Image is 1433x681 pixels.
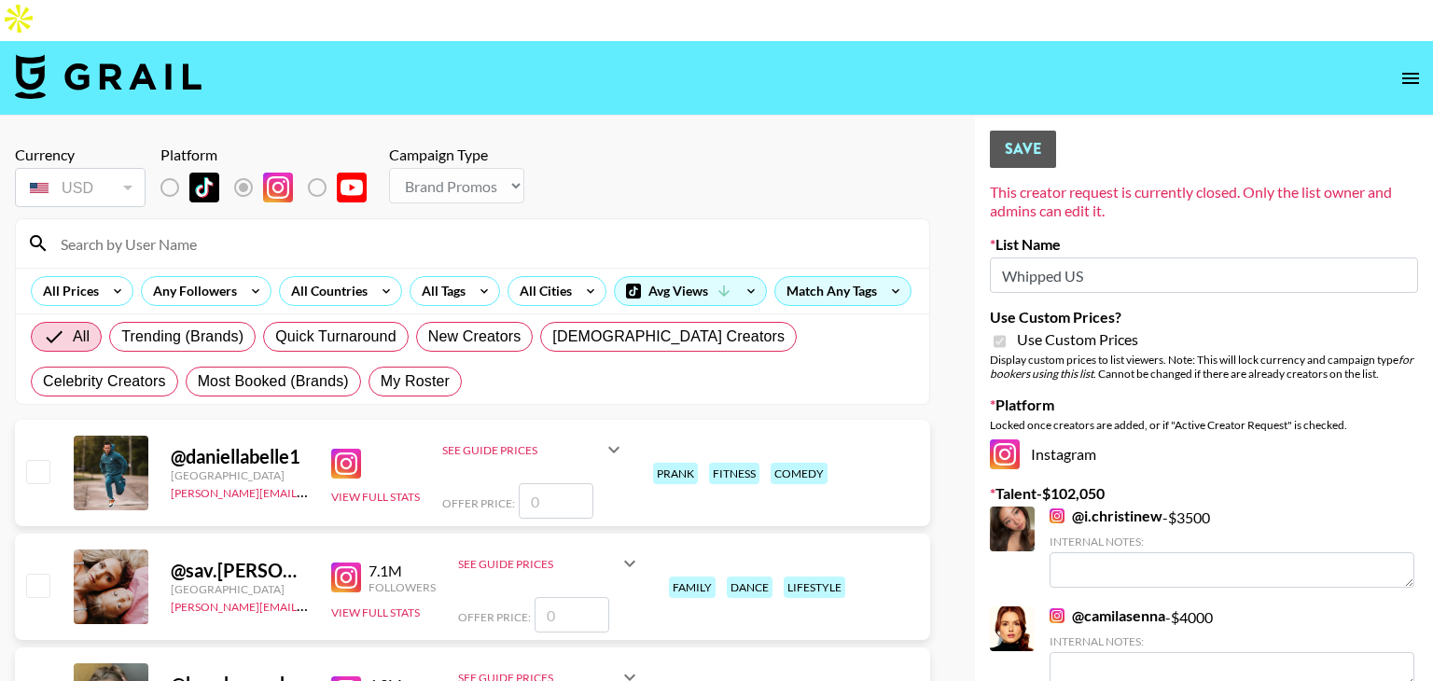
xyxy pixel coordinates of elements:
div: Locked once creators are added, or if "Active Creator Request" is checked. [990,418,1418,432]
a: @i.christinew [1050,507,1162,525]
a: [PERSON_NAME][EMAIL_ADDRESS][DOMAIN_NAME] [171,596,447,614]
img: Instagram [1050,508,1064,523]
div: USD [19,172,142,204]
div: See Guide Prices [458,541,641,586]
div: Any Followers [142,277,241,305]
a: @camilasenna [1050,606,1165,625]
div: See Guide Prices [442,427,625,472]
label: Use Custom Prices? [990,308,1418,327]
em: for bookers using this list [990,353,1413,381]
img: TikTok [189,173,219,202]
div: All Tags [410,277,469,305]
span: Use Custom Prices [1017,330,1138,349]
div: Currency [15,146,146,164]
span: Trending (Brands) [121,326,243,348]
img: Instagram [990,439,1020,469]
span: Offer Price: [442,496,515,510]
div: @ sav.[PERSON_NAME] [171,559,309,582]
div: @ daniellabelle1 [171,445,309,468]
label: Talent - $ 102,050 [990,484,1418,503]
button: Save [990,131,1056,168]
span: All [73,326,90,348]
span: [DEMOGRAPHIC_DATA] Creators [552,326,785,348]
span: Celebrity Creators [43,370,166,393]
div: dance [727,577,772,598]
div: [GEOGRAPHIC_DATA] [171,468,309,482]
div: comedy [771,463,828,484]
div: Currency is locked to USD [15,164,146,211]
input: Search by User Name [49,229,918,258]
div: - $ 3500 [1050,507,1414,588]
div: Platform [160,146,382,164]
img: Instagram [1050,608,1064,623]
div: Followers [369,580,436,594]
button: open drawer [1392,60,1429,97]
a: [PERSON_NAME][EMAIL_ADDRESS][DOMAIN_NAME] [171,482,447,500]
button: View Full Stats [331,490,420,504]
div: Campaign Type [389,146,524,164]
div: Match Any Tags [775,277,911,305]
div: This creator request is currently closed. Only the list owner and admins can edit it. [990,183,1418,220]
div: All Prices [32,277,103,305]
div: Internal Notes: [1050,634,1414,648]
div: See Guide Prices [442,443,603,457]
img: Grail Talent [15,54,202,99]
div: See Guide Prices [458,557,619,571]
span: Quick Turnaround [275,326,397,348]
input: 0 [519,483,593,519]
img: Instagram [331,449,361,479]
span: Most Booked (Brands) [198,370,349,393]
span: New Creators [428,326,522,348]
div: [GEOGRAPHIC_DATA] [171,582,309,596]
span: My Roster [381,370,450,393]
label: Platform [990,396,1418,414]
div: Instagram [990,439,1418,469]
div: All Cities [508,277,576,305]
div: prank [653,463,698,484]
div: All Countries [280,277,371,305]
img: Instagram [263,173,293,202]
img: YouTube [337,173,367,202]
div: lifestyle [784,577,845,598]
div: Internal Notes: [1050,535,1414,549]
img: Instagram [331,563,361,592]
button: View Full Stats [331,605,420,619]
div: Display custom prices to list viewers. Note: This will lock currency and campaign type . Cannot b... [990,353,1418,381]
div: fitness [709,463,759,484]
div: family [669,577,716,598]
div: Avg Views [615,277,766,305]
input: 0 [535,597,609,632]
div: List locked to Instagram. [160,168,382,207]
label: List Name [990,235,1418,254]
div: 7.1M [369,562,436,580]
span: Offer Price: [458,610,531,624]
